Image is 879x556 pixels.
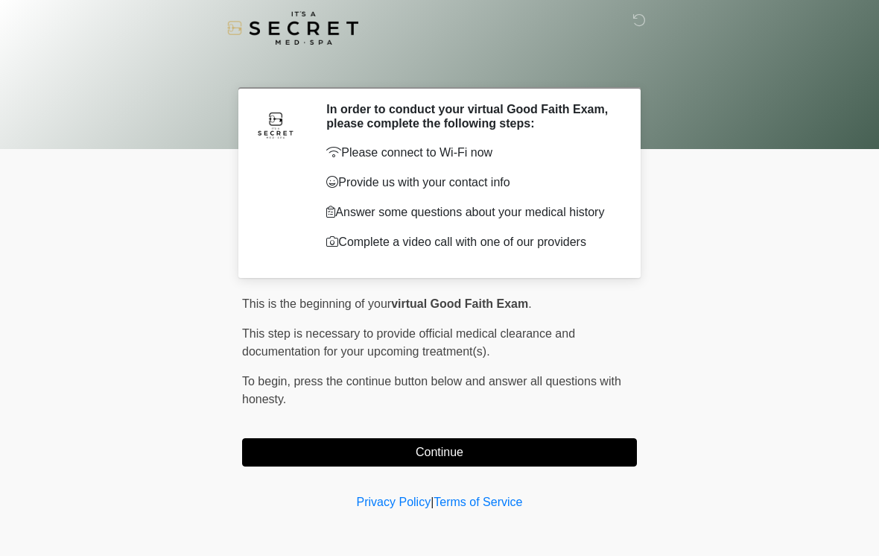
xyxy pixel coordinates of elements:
[242,438,637,467] button: Continue
[528,297,531,310] span: .
[242,327,575,358] span: This step is necessary to provide official medical clearance and documentation for your upcoming ...
[242,375,293,388] span: To begin,
[434,496,522,508] a: Terms of Service
[326,233,615,251] p: Complete a video call with one of our providers
[326,144,615,162] p: Please connect to Wi-Fi now
[391,297,528,310] strong: virtual Good Faith Exam
[231,54,648,81] h1: ‎ ‎
[326,174,615,192] p: Provide us with your contact info
[326,203,615,221] p: Answer some questions about your medical history
[242,297,391,310] span: This is the beginning of your
[253,102,298,147] img: Agent Avatar
[431,496,434,508] a: |
[326,102,615,130] h2: In order to conduct your virtual Good Faith Exam, please complete the following steps:
[227,11,358,45] img: It's A Secret Med Spa Logo
[357,496,431,508] a: Privacy Policy
[242,375,621,405] span: press the continue button below and answer all questions with honesty.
